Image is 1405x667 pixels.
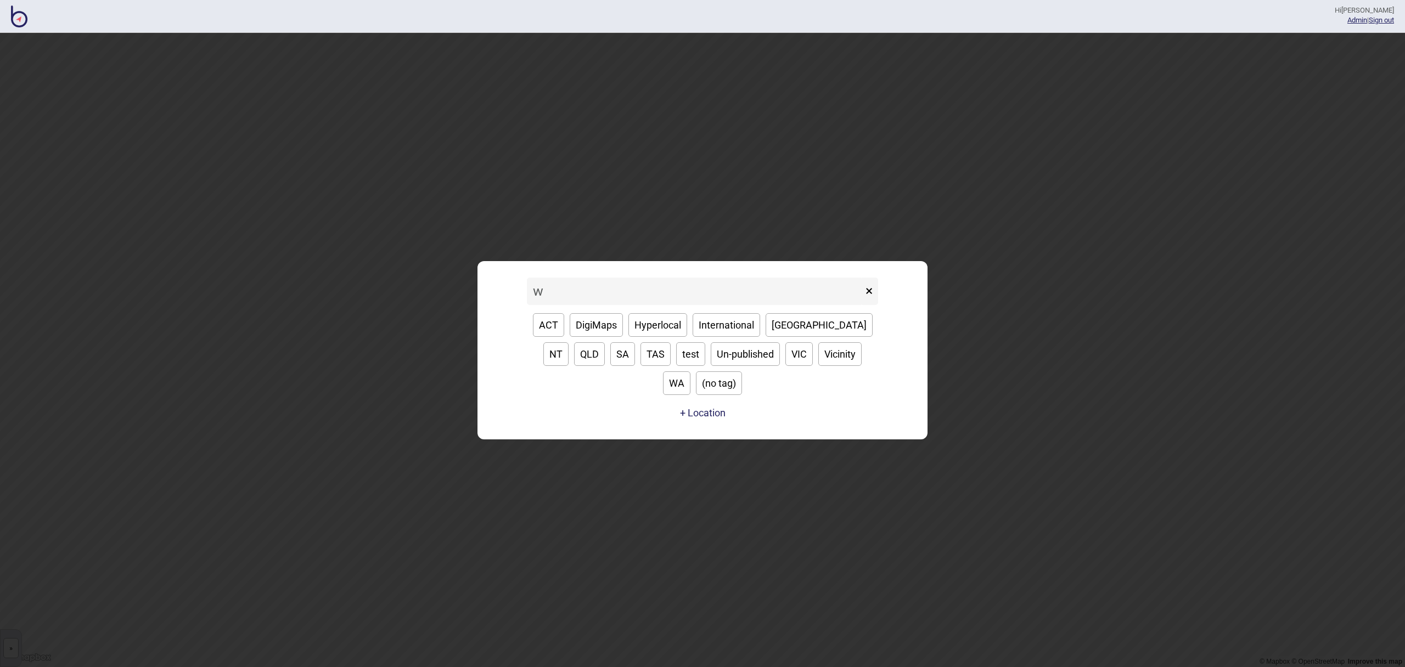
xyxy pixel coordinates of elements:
[693,313,760,337] button: International
[663,371,690,395] button: WA
[574,342,605,366] button: QLD
[676,342,705,366] button: test
[860,278,878,305] button: ×
[677,403,728,423] a: + Location
[610,342,635,366] button: SA
[1347,16,1367,24] a: Admin
[1347,16,1369,24] span: |
[1369,16,1394,24] button: Sign out
[1335,5,1394,15] div: Hi [PERSON_NAME]
[680,407,726,419] button: + Location
[818,342,862,366] button: Vicinity
[628,313,687,337] button: Hyperlocal
[696,371,742,395] button: (no tag)
[527,278,863,305] input: Search locations by tag + name
[570,313,623,337] button: DigiMaps
[543,342,569,366] button: NT
[766,313,873,337] button: [GEOGRAPHIC_DATA]
[711,342,780,366] button: Un-published
[640,342,671,366] button: TAS
[11,5,27,27] img: BindiMaps CMS
[785,342,813,366] button: VIC
[533,313,564,337] button: ACT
